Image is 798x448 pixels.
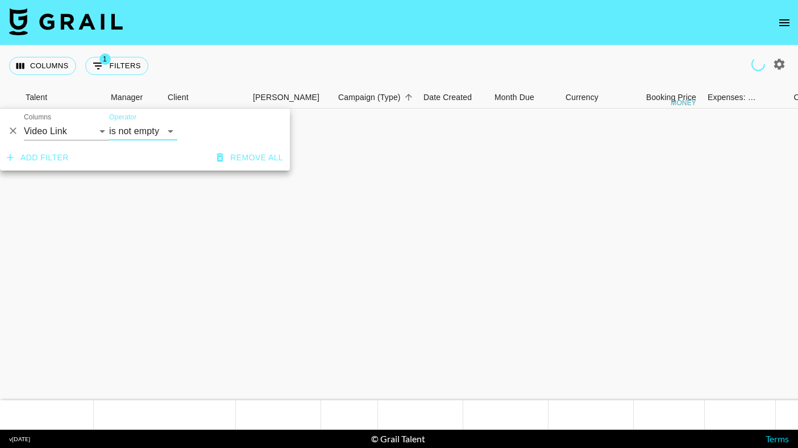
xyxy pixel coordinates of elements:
div: Month Due [489,86,560,109]
div: [PERSON_NAME] [253,86,319,109]
label: Operator [109,113,136,122]
button: Show filters [85,57,148,75]
div: Currency [566,86,598,109]
div: Booking Price [646,86,696,109]
button: Add filter [2,147,73,168]
button: Select columns [9,57,76,75]
div: Talent [26,86,47,109]
div: Talent [20,86,105,109]
a: Terms [766,433,789,444]
span: 1 [99,53,111,65]
div: Date Created [418,86,489,109]
div: v [DATE] [9,435,30,443]
button: Delete [5,122,22,139]
div: Month Due [494,86,534,109]
div: Manager [105,86,162,109]
img: Grail Talent [9,8,123,35]
div: Campaign (Type) [332,86,418,109]
button: open drawer [773,11,796,34]
button: Sort [401,89,417,105]
div: Client [168,86,189,109]
div: money [671,99,696,106]
span: Refreshing campaigns, users, talent, clients, campaigns... [751,57,766,72]
div: Date Created [423,86,472,109]
div: Client [162,86,247,109]
label: Columns [24,113,51,122]
div: Currency [560,86,617,109]
div: Expenses: Remove Commission? [702,86,759,109]
div: © Grail Talent [371,433,425,445]
div: Manager [111,86,143,109]
div: Booker [247,86,332,109]
div: Campaign (Type) [338,86,401,109]
div: Expenses: Remove Commission? [708,86,757,109]
button: Remove all [212,147,288,168]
